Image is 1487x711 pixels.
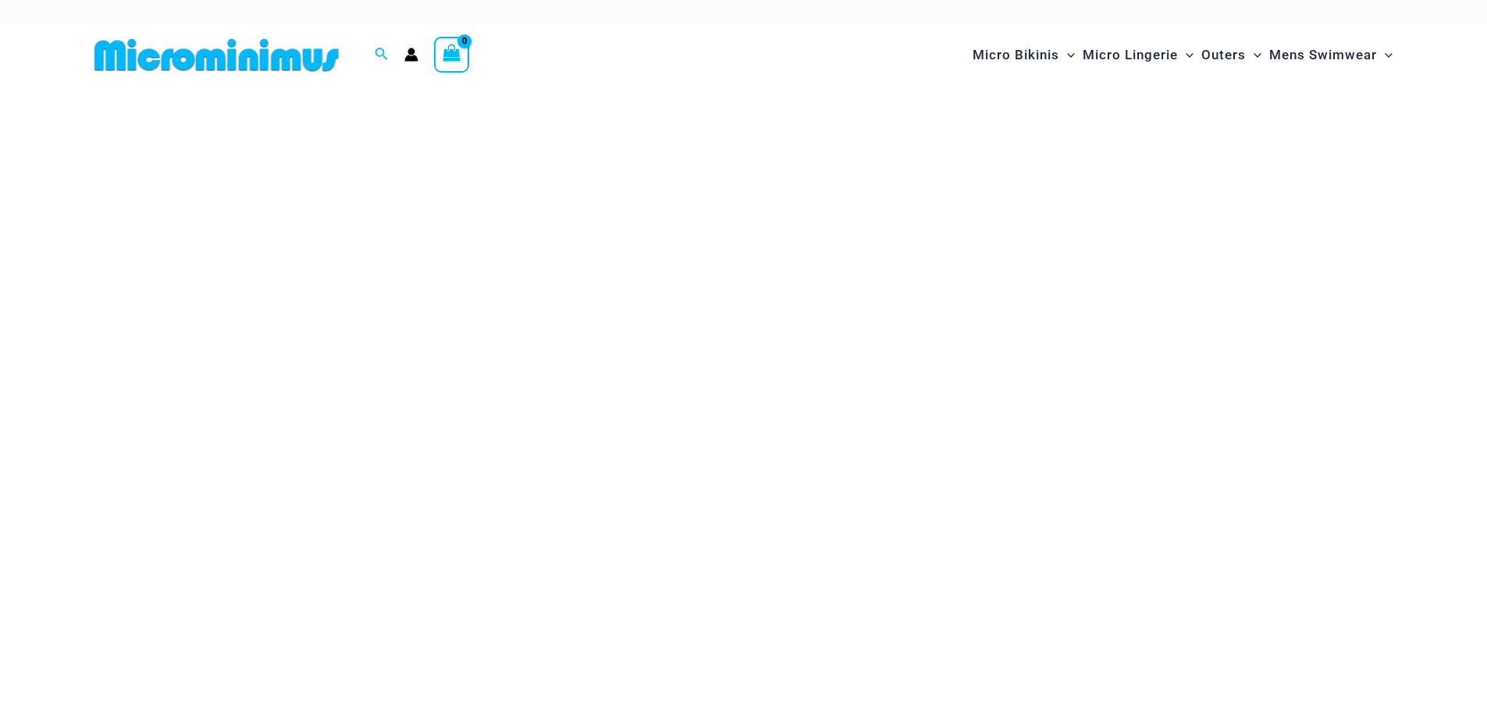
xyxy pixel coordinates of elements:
a: OutersMenu ToggleMenu Toggle [1197,31,1265,79]
nav: Site Navigation [966,29,1400,81]
span: Menu Toggle [1377,35,1393,75]
span: Menu Toggle [1059,35,1075,75]
a: Micro BikinisMenu ToggleMenu Toggle [969,31,1079,79]
span: Menu Toggle [1246,35,1261,75]
span: Mens Swimwear [1269,35,1377,75]
a: Micro LingerieMenu ToggleMenu Toggle [1079,31,1197,79]
img: MM SHOP LOGO FLAT [88,37,345,73]
a: Account icon link [404,48,418,62]
a: View Shopping Cart, empty [434,37,470,73]
span: Micro Lingerie [1083,35,1178,75]
span: Outers [1201,35,1246,75]
a: Search icon link [375,45,389,65]
span: Micro Bikinis [973,35,1059,75]
a: Mens SwimwearMenu ToggleMenu Toggle [1265,31,1396,79]
span: Menu Toggle [1178,35,1194,75]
